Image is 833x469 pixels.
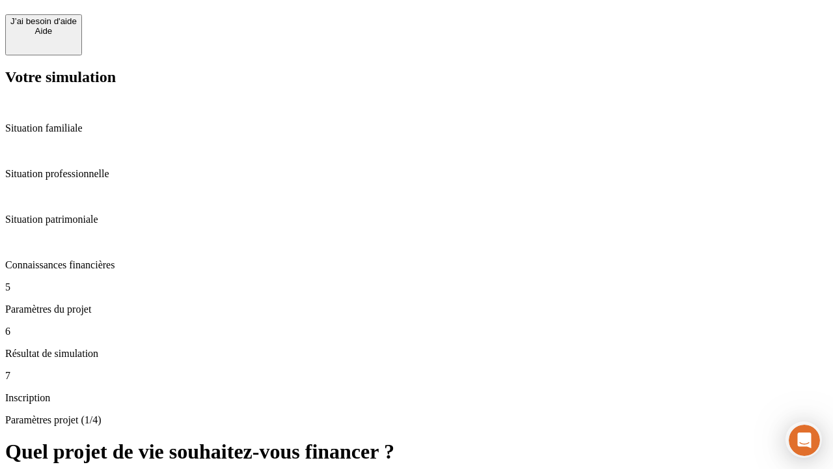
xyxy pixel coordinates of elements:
p: 7 [5,370,828,382]
p: Connaissances financières [5,259,828,271]
h1: Quel projet de vie souhaitez-vous financer ? [5,440,828,464]
p: Situation patrimoniale [5,214,828,225]
p: Paramètres projet (1/4) [5,414,828,426]
p: 5 [5,281,828,293]
div: J’ai besoin d'aide [10,16,77,26]
button: J’ai besoin d'aideAide [5,14,82,55]
p: Situation professionnelle [5,168,828,180]
div: Aide [10,26,77,36]
p: Résultat de simulation [5,348,828,360]
p: Inscription [5,392,828,404]
iframe: Intercom live chat [789,425,820,456]
p: 6 [5,326,828,337]
h2: Votre simulation [5,68,828,86]
p: Situation familiale [5,122,828,134]
iframe: Intercom live chat discovery launcher [785,421,822,458]
p: Paramètres du projet [5,304,828,315]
